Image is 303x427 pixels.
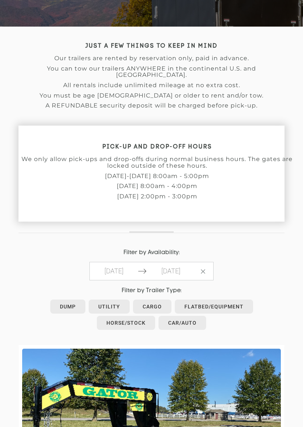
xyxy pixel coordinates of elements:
[102,144,212,150] strong: PICK-UP AND DROP-OFF HOURS
[175,300,253,314] a: Flatbed/Equipment
[18,93,285,99] p: You must be age [DEMOGRAPHIC_DATA] or older to rent and/or tow.
[18,66,285,79] p: You can tow our trailers ANYWHERE in the continental U.S. and [GEOGRAPHIC_DATA].
[18,82,285,89] p: All rentals include unlimited mileage at no extra cost.
[133,300,171,314] a: Cargo
[89,300,130,314] a: Utility
[18,103,285,109] p: A REFUNDABLE security deposit will be charged before pick-up.
[18,156,296,169] p: We only allow pick-ups and drop-offs during normal business hours. The gates are locked outside o...
[18,173,296,180] p: [DATE]-[DATE] 8:00am - 5:00pm
[18,183,296,190] p: [DATE] 8:00am - 4:00pm
[18,288,285,294] h4: Filter by Trailer Type:
[97,316,155,330] a: Horse/Stock
[18,250,285,256] h4: Filter by Availability:
[159,316,206,330] a: Car/Auto
[50,300,85,314] a: Dump
[18,55,285,62] p: Our trailers are rented by reservation only, paid in advance.
[85,44,218,49] strong: JUST A FEW THINGS TO KEEP IN MIND
[18,194,296,200] p: [DATE] 2:00pm - 3:00pm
